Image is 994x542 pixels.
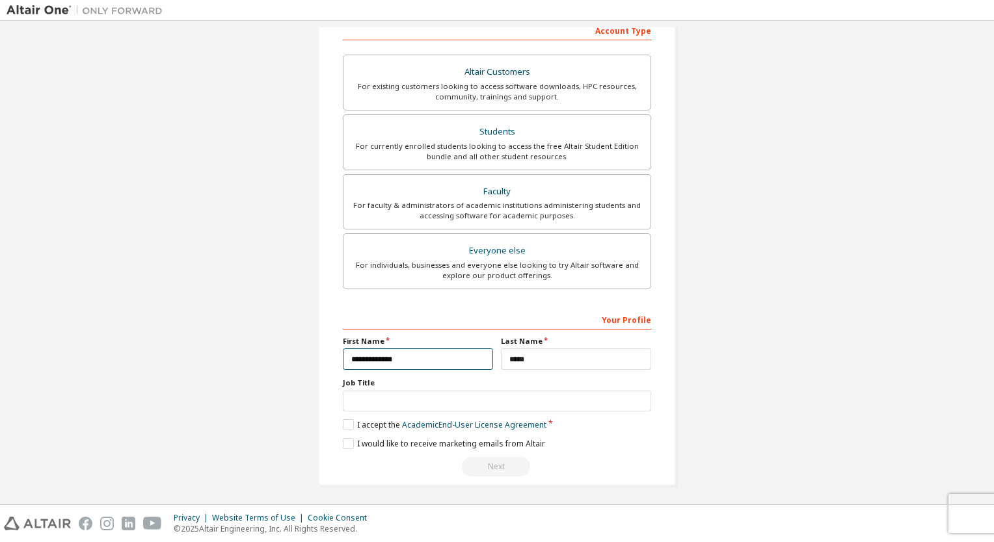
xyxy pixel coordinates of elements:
[174,523,375,534] p: © 2025 Altair Engineering, Inc. All Rights Reserved.
[143,517,162,530] img: youtube.svg
[7,4,169,17] img: Altair One
[212,513,308,523] div: Website Terms of Use
[351,63,643,81] div: Altair Customers
[351,81,643,102] div: For existing customers looking to access software downloads, HPC resources, community, trainings ...
[343,438,545,449] label: I would like to receive marketing emails from Altair
[343,336,493,346] label: First Name
[351,123,643,141] div: Students
[343,457,651,476] div: Read and acccept EULA to continue
[501,336,651,346] label: Last Name
[343,378,651,388] label: Job Title
[174,513,212,523] div: Privacy
[308,513,375,523] div: Cookie Consent
[343,19,651,40] div: Account Type
[402,419,546,430] a: Academic End-User License Agreement
[343,419,546,430] label: I accept the
[351,183,643,201] div: Faculty
[4,517,71,530] img: altair_logo.svg
[122,517,135,530] img: linkedin.svg
[351,200,643,221] div: For faculty & administrators of academic institutions administering students and accessing softwa...
[100,517,114,530] img: instagram.svg
[343,309,651,329] div: Your Profile
[351,260,643,281] div: For individuals, businesses and everyone else looking to try Altair software and explore our prod...
[351,141,643,162] div: For currently enrolled students looking to access the free Altair Student Edition bundle and all ...
[351,242,643,260] div: Everyone else
[79,517,92,530] img: facebook.svg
